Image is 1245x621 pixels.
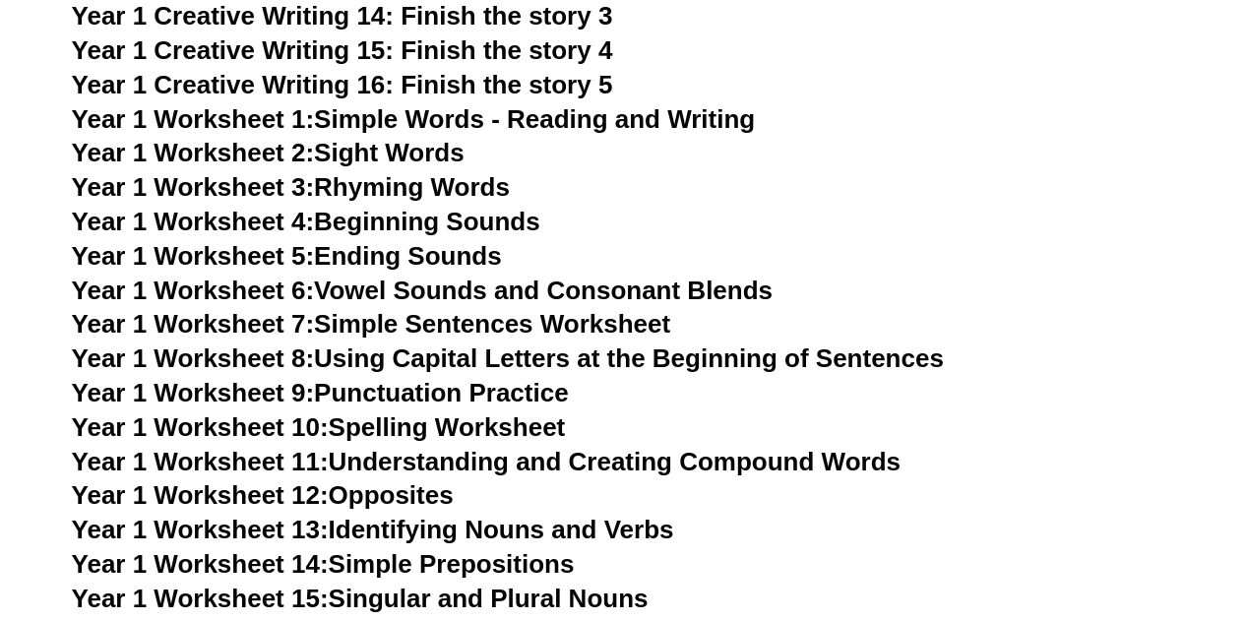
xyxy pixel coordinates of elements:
[72,412,329,442] span: Year 1 Worksheet 10:
[72,480,329,510] span: Year 1 Worksheet 12:
[72,104,315,134] span: Year 1 Worksheet 1:
[72,70,613,99] a: Year 1 Creative Writing 16: Finish the story 5
[72,480,454,510] a: Year 1 Worksheet 12:Opposites
[72,515,674,544] a: Year 1 Worksheet 13:Identifying Nouns and Verbs
[72,276,773,305] a: Year 1 Worksheet 6:Vowel Sounds and Consonant Blends
[72,584,649,613] a: Year 1 Worksheet 15:Singular and Plural Nouns
[72,138,315,167] span: Year 1 Worksheet 2:
[72,343,315,373] span: Year 1 Worksheet 8:
[72,241,315,271] span: Year 1 Worksheet 5:
[72,515,329,544] span: Year 1 Worksheet 13:
[72,584,329,613] span: Year 1 Worksheet 15:
[72,276,315,305] span: Year 1 Worksheet 6:
[72,172,510,202] a: Year 1 Worksheet 3:Rhyming Words
[72,104,756,134] a: Year 1 Worksheet 1:Simple Words - Reading and Writing
[72,447,329,476] span: Year 1 Worksheet 11:
[72,447,901,476] a: Year 1 Worksheet 11:Understanding and Creating Compound Words
[72,207,540,236] a: Year 1 Worksheet 4:Beginning Sounds
[72,309,315,339] span: Year 1 Worksheet 7:
[72,172,315,202] span: Year 1 Worksheet 3:
[917,399,1245,621] iframe: Chat Widget
[72,378,569,407] a: Year 1 Worksheet 9:Punctuation Practice
[72,549,329,579] span: Year 1 Worksheet 14:
[72,35,613,65] a: Year 1 Creative Writing 15: Finish the story 4
[72,138,465,167] a: Year 1 Worksheet 2:Sight Words
[72,207,315,236] span: Year 1 Worksheet 4:
[72,343,944,373] a: Year 1 Worksheet 8:Using Capital Letters at the Beginning of Sentences
[72,412,566,442] a: Year 1 Worksheet 10:Spelling Worksheet
[72,1,613,31] a: Year 1 Creative Writing 14: Finish the story 3
[72,309,671,339] a: Year 1 Worksheet 7:Simple Sentences Worksheet
[72,241,502,271] a: Year 1 Worksheet 5:Ending Sounds
[72,378,315,407] span: Year 1 Worksheet 9:
[72,549,575,579] a: Year 1 Worksheet 14:Simple Prepositions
